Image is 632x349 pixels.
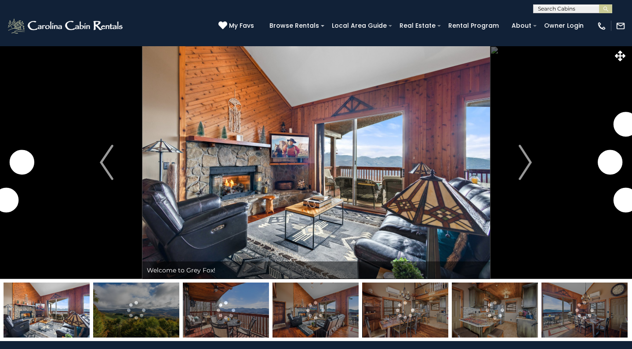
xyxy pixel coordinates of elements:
img: 163977833 [452,283,538,338]
img: 163977837 [4,283,90,338]
a: Browse Rentals [265,19,323,33]
img: White-1-2.png [7,17,125,35]
img: phone-regular-white.png [597,21,607,31]
a: About [507,19,536,33]
a: My Favs [218,21,256,31]
img: 163977824 [183,283,269,338]
a: Rental Program [444,19,503,33]
span: My Favs [229,21,254,30]
button: Next [490,46,561,279]
a: Owner Login [540,19,588,33]
img: 163977836 [272,283,359,338]
img: mail-regular-white.png [616,21,625,31]
img: arrow [519,145,532,180]
a: Local Area Guide [327,19,391,33]
div: Welcome to Grey Fox! [142,261,490,279]
button: Previous [71,46,142,279]
img: 163827386 [93,283,179,338]
img: arrow [100,145,113,180]
a: Real Estate [395,19,440,33]
img: 163977829 [541,283,628,338]
img: 163977831 [362,283,448,338]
